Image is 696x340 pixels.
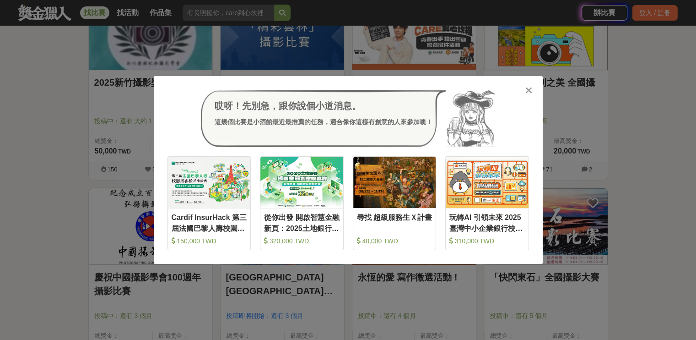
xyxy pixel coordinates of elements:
[446,157,529,208] img: Cover Image
[167,156,251,250] a: Cover ImageCardif InsurHack 第三屆法國巴黎人壽校園黑客松商業競賽 150,000 TWD
[260,157,343,208] img: Cover Image
[449,236,525,246] div: 310,000 TWD
[215,99,432,113] div: 哎呀！先別急，跟你說個小道消息。
[449,212,525,233] div: 玩轉AI 引領未來 2025臺灣中小企業銀行校園金融科技創意挑戰賽
[264,212,340,233] div: 從你出發 開啟智慧金融新頁：2025土地銀行校園金融創意挑戰賽
[446,90,496,148] img: Avatar
[445,156,529,250] a: Cover Image玩轉AI 引領未來 2025臺灣中小企業銀行校園金融科技創意挑戰賽 310,000 TWD
[357,236,432,246] div: 40,000 TWD
[172,236,247,246] div: 150,000 TWD
[353,157,436,208] img: Cover Image
[264,236,340,246] div: 320,000 TWD
[172,212,247,233] div: Cardif InsurHack 第三屆法國巴黎人壽校園黑客松商業競賽
[168,157,251,208] img: Cover Image
[357,212,432,233] div: 尋找 超級服務生Ｘ計畫
[215,117,432,127] div: 這幾個比賽是小酒館最近最推薦的任務，適合像你這樣有創意的人來參加噢！
[260,156,344,250] a: Cover Image從你出發 開啟智慧金融新頁：2025土地銀行校園金融創意挑戰賽 320,000 TWD
[353,156,437,250] a: Cover Image尋找 超級服務生Ｘ計畫 40,000 TWD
